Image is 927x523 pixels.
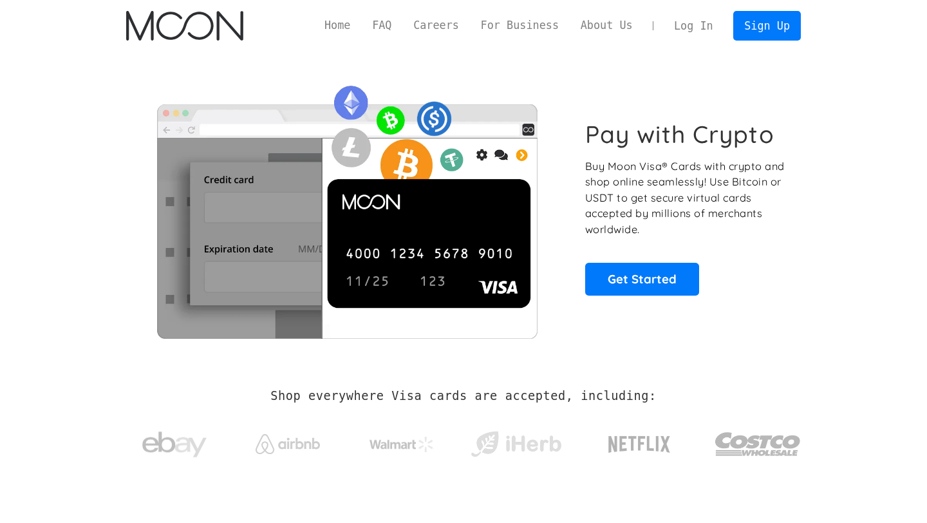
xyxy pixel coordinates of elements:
[715,407,801,475] a: Costco
[468,415,564,468] a: iHerb
[585,120,774,149] h1: Pay with Crypto
[126,412,222,471] a: ebay
[733,11,800,40] a: Sign Up
[663,12,724,40] a: Log In
[256,434,320,454] img: Airbnb
[468,428,564,461] img: iHerb
[240,421,336,461] a: Airbnb
[314,17,361,33] a: Home
[370,437,434,452] img: Walmart
[585,158,787,238] p: Buy Moon Visa® Cards with crypto and shop online seamlessly! Use Bitcoin or USDT to get secure vi...
[585,263,699,295] a: Get Started
[354,424,450,459] a: Walmart
[470,17,570,33] a: For Business
[361,17,402,33] a: FAQ
[402,17,469,33] a: Careers
[715,420,801,468] img: Costco
[126,11,243,41] img: Moon Logo
[126,11,243,41] a: home
[582,415,697,467] a: Netflix
[126,77,567,338] img: Moon Cards let you spend your crypto anywhere Visa is accepted.
[270,389,656,403] h2: Shop everywhere Visa cards are accepted, including:
[570,17,644,33] a: About Us
[607,428,671,461] img: Netflix
[142,424,207,465] img: ebay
